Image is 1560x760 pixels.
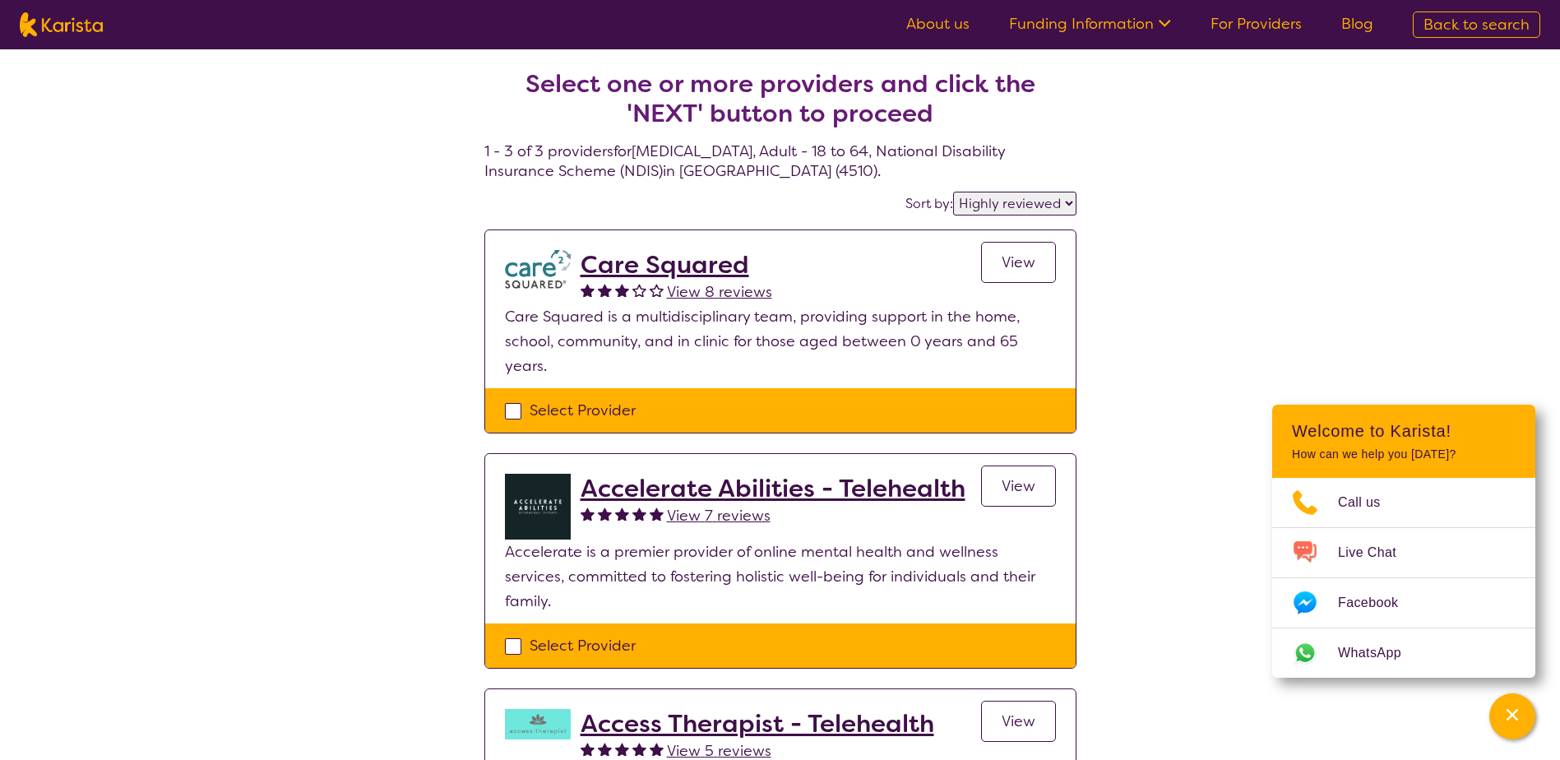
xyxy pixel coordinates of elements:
[598,283,612,297] img: fullstar
[581,709,934,739] a: Access Therapist - Telehealth
[505,474,571,540] img: byb1jkvtmcu0ftjdkjvo.png
[1423,15,1530,35] span: Back to search
[1338,540,1416,565] span: Live Chat
[1272,628,1535,678] a: Web link opens in a new tab.
[598,507,612,521] img: fullstar
[650,507,664,521] img: fullstar
[1489,693,1535,739] button: Channel Menu
[667,282,772,302] span: View 8 reviews
[981,701,1056,742] a: View
[20,12,103,37] img: Karista logo
[598,742,612,756] img: fullstar
[667,280,772,304] a: View 8 reviews
[1211,14,1302,34] a: For Providers
[505,540,1056,614] p: Accelerate is a premier provider of online mental health and wellness services, committed to fost...
[581,283,595,297] img: fullstar
[650,283,664,297] img: emptystar
[505,709,571,739] img: hzy3j6chfzohyvwdpojv.png
[906,14,970,34] a: About us
[1272,478,1535,678] ul: Choose channel
[1413,12,1540,38] a: Back to search
[505,250,571,289] img: watfhvlxxexrmzu5ckj6.png
[505,304,1056,378] p: Care Squared is a multidisciplinary team, providing support in the home, school, community, and i...
[1338,490,1400,515] span: Call us
[981,242,1056,283] a: View
[1009,14,1171,34] a: Funding Information
[650,742,664,756] img: fullstar
[581,474,965,503] a: Accelerate Abilities - Telehealth
[632,507,646,521] img: fullstar
[1338,591,1418,615] span: Facebook
[632,283,646,297] img: emptystar
[1338,641,1421,665] span: WhatsApp
[615,507,629,521] img: fullstar
[1002,711,1035,731] span: View
[1002,253,1035,272] span: View
[504,69,1057,128] h2: Select one or more providers and click the 'NEXT' button to proceed
[1272,405,1535,678] div: Channel Menu
[615,283,629,297] img: fullstar
[1002,476,1035,496] span: View
[981,466,1056,507] a: View
[1341,14,1373,34] a: Blog
[581,742,595,756] img: fullstar
[615,742,629,756] img: fullstar
[1292,447,1516,461] p: How can we help you [DATE]?
[581,250,772,280] a: Care Squared
[667,506,771,526] span: View 7 reviews
[632,742,646,756] img: fullstar
[484,30,1076,181] h4: 1 - 3 of 3 providers for [MEDICAL_DATA] , Adult - 18 to 64 , National Disability Insurance Scheme...
[1292,421,1516,441] h2: Welcome to Karista!
[905,195,953,212] label: Sort by:
[581,507,595,521] img: fullstar
[667,503,771,528] a: View 7 reviews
